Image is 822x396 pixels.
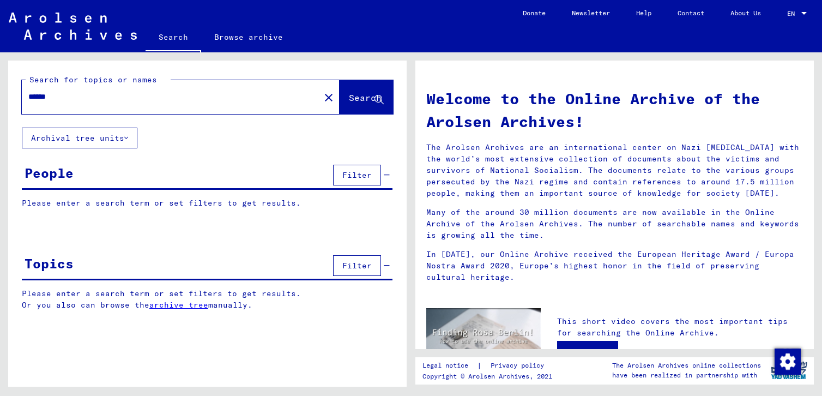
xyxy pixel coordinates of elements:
[22,288,393,311] p: Please enter a search term or set filters to get results. Or you also can browse the manually.
[342,261,372,271] span: Filter
[340,80,393,114] button: Search
[482,360,557,371] a: Privacy policy
[333,255,381,276] button: Filter
[426,142,803,199] p: The Arolsen Archives are an international center on Nazi [MEDICAL_DATA] with the world’s most ext...
[146,24,201,52] a: Search
[557,316,803,339] p: This short video covers the most important tips for searching the Online Archive.
[22,128,137,148] button: Archival tree units
[787,10,799,17] span: EN
[22,197,392,209] p: Please enter a search term or set filters to get results.
[557,341,618,363] a: Open video
[774,348,800,374] div: Change consent
[422,371,557,381] p: Copyright © Arolsen Archives, 2021
[612,370,761,380] p: have been realized in partnership with
[318,86,340,108] button: Clear
[775,349,801,375] img: Change consent
[422,360,477,371] a: Legal notice
[342,170,372,180] span: Filter
[25,163,74,183] div: People
[769,357,809,384] img: yv_logo.png
[426,87,803,133] h1: Welcome to the Online Archive of the Arolsen Archives!
[201,24,296,50] a: Browse archive
[426,207,803,241] p: Many of the around 30 million documents are now available in the Online Archive of the Arolsen Ar...
[25,254,74,273] div: Topics
[9,13,137,40] img: Arolsen_neg.svg
[612,361,761,370] p: The Arolsen Archives online collections
[426,249,803,283] p: In [DATE], our Online Archive received the European Heritage Award / Europa Nostra Award 2020, Eu...
[349,92,382,103] span: Search
[333,165,381,185] button: Filter
[29,75,157,85] mat-label: Search for topics or names
[149,300,208,310] a: archive tree
[322,91,335,104] mat-icon: close
[426,308,541,370] img: video.jpg
[422,360,557,371] div: |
